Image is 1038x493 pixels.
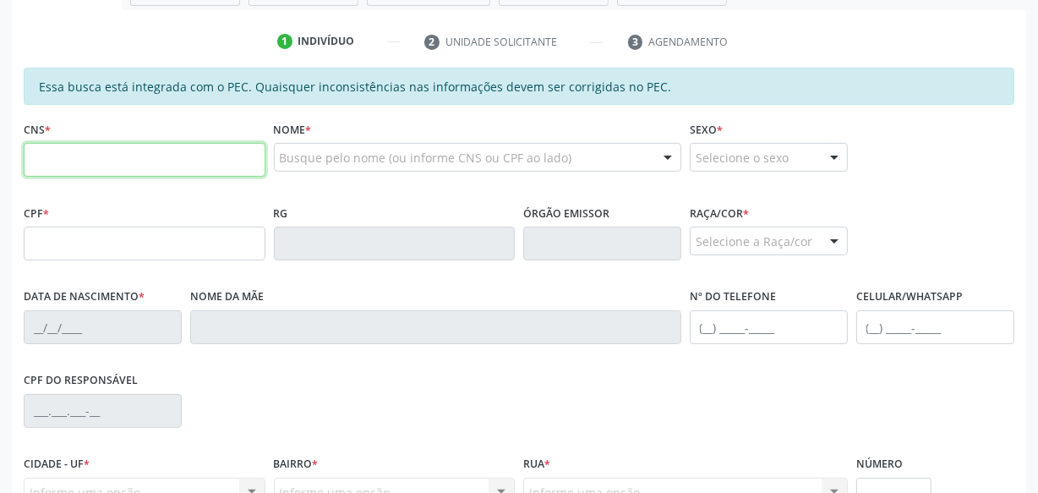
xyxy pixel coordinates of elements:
[277,34,292,49] div: 1
[274,200,288,227] label: RG
[856,310,1014,344] input: (__) _____-_____
[523,452,550,478] label: Rua
[696,149,789,167] span: Selecione o sexo
[523,200,609,227] label: Órgão emissor
[856,284,963,310] label: Celular/WhatsApp
[24,117,51,143] label: CNS
[856,452,903,478] label: Número
[690,284,776,310] label: Nº do Telefone
[24,368,138,394] label: CPF do responsável
[696,233,812,250] span: Selecione a Raça/cor
[280,149,572,167] span: Busque pelo nome (ou informe CNS ou CPF ao lado)
[24,284,145,310] label: Data de nascimento
[190,284,264,310] label: Nome da mãe
[24,394,182,428] input: ___.___.___-__
[690,200,749,227] label: Raça/cor
[24,200,49,227] label: CPF
[24,310,182,344] input: __/__/____
[274,452,319,478] label: Bairro
[274,117,312,143] label: Nome
[690,117,723,143] label: Sexo
[690,310,848,344] input: (__) _____-_____
[24,68,1014,105] div: Essa busca está integrada com o PEC. Quaisquer inconsistências nas informações devem ser corrigid...
[298,34,355,49] div: Indivíduo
